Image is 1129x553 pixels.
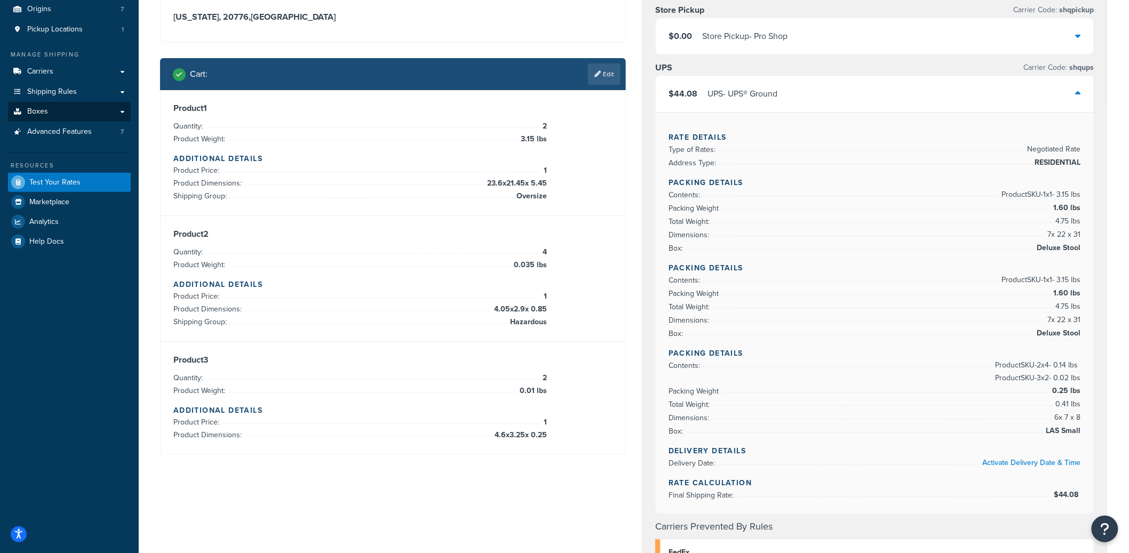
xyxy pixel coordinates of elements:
[1035,327,1081,340] span: Deluxe Stool
[540,246,547,259] span: 4
[669,216,712,227] span: Total Weight:
[1068,62,1094,73] span: shqups
[669,87,697,100] span: $44.08
[702,29,788,44] div: Store Pickup - Pro Shop
[669,412,712,423] span: Dimensions:
[669,360,703,371] span: Contents:
[669,132,1081,143] h4: Rate Details
[173,190,229,202] span: Shipping Group:
[669,458,718,469] span: Delivery Date:
[669,30,692,42] span: $0.00
[1014,3,1094,18] p: Carrier Code:
[669,445,1081,456] h4: Delivery Details
[669,399,712,410] span: Total Weight:
[122,25,124,34] span: 1
[541,290,547,303] span: 1
[1035,242,1081,254] span: Deluxe Stool
[518,133,547,146] span: 3.15 lbs
[669,328,686,339] span: Box:
[669,490,736,501] span: Final Shipping Rate:
[655,62,672,73] h3: UPS
[1045,314,1081,326] span: 7 x 22 x 31
[993,359,1081,384] span: Product SKU-2 x 4 - 0.14 lbs Product SKU-3 x 2 - 0.02 lbs
[669,477,1081,488] h4: Rate Calculation
[1051,287,1081,300] span: 1.60 lbs
[173,279,613,290] h4: Additional Details
[1053,398,1081,411] span: 0.41 lbs
[8,50,131,59] div: Manage Shipping
[27,87,77,97] span: Shipping Rules
[669,301,712,312] span: Total Weight:
[173,316,229,327] span: Shipping Group:
[27,67,53,76] span: Carriers
[173,429,244,440] span: Product Dimensions:
[173,121,205,132] span: Quantity:
[1050,384,1081,397] span: 0.25 lbs
[999,188,1081,201] span: Product SKU-1 x 1 - 3.15 lbs
[29,237,64,246] span: Help Docs
[669,262,1081,274] h4: Packing Details
[173,416,222,428] span: Product Price:
[8,20,131,39] li: Pickup Locations
[511,259,547,271] span: 0.035 lbs
[173,229,613,239] h3: Product 2
[27,127,92,137] span: Advanced Features
[173,291,222,302] span: Product Price:
[173,259,228,270] span: Product Weight:
[173,372,205,383] span: Quantity:
[121,5,124,14] span: 7
[173,153,613,164] h4: Additional Details
[669,157,719,169] span: Address Type:
[507,316,547,328] span: Hazardous
[983,457,1081,468] a: Activate Delivery Date & Time
[541,416,547,429] span: 1
[8,173,131,192] a: Test Your Rates
[27,107,48,116] span: Boxes
[669,229,712,241] span: Dimensions:
[1092,516,1118,542] button: Open Resource Center
[1058,4,1094,15] span: shqpickup
[669,315,712,326] span: Dimensions:
[173,303,244,315] span: Product Dimensions:
[8,193,131,212] a: Marketplace
[655,519,1094,534] h4: Carriers Prevented By Rules
[1044,424,1081,437] span: LAS Small
[8,122,131,142] li: Advanced Features
[669,177,1081,188] h4: Packing Details
[1024,60,1094,75] p: Carrier Code:
[190,69,208,79] h2: Cart :
[669,426,686,437] span: Box:
[27,25,83,34] span: Pickup Locations
[173,178,244,189] span: Product Dimensions:
[29,218,59,227] span: Analytics
[121,127,124,137] span: 7
[669,386,721,397] span: Packing Weight
[8,62,131,82] li: Carriers
[173,165,222,176] span: Product Price:
[655,5,704,15] h3: Store Pickup
[8,82,131,102] li: Shipping Rules
[669,348,1081,359] h4: Packing Details
[707,86,777,101] div: UPS - UPS® Ground
[8,122,131,142] a: Advanced Features7
[8,102,131,122] a: Boxes
[517,384,547,397] span: 0.01 lbs
[669,288,721,299] span: Packing Weight
[27,5,51,14] span: Origins
[8,212,131,231] a: Analytics
[491,303,547,316] span: 4.05 x 2.9 x 0.85
[1045,228,1081,241] span: 7 x 22 x 31
[1025,143,1081,156] span: Negotiated Rate
[173,405,613,416] h4: Additional Details
[1053,215,1081,228] span: 4.75 lbs
[669,275,703,286] span: Contents:
[541,164,547,177] span: 1
[492,429,547,442] span: 4.6 x 3.25 x 0.25
[29,178,81,187] span: Test Your Rates
[1053,300,1081,313] span: 4.75 lbs
[999,274,1081,286] span: Product SKU-1 x 1 - 3.15 lbs
[669,189,703,201] span: Contents:
[173,12,613,22] h3: [US_STATE], 20776 , [GEOGRAPHIC_DATA]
